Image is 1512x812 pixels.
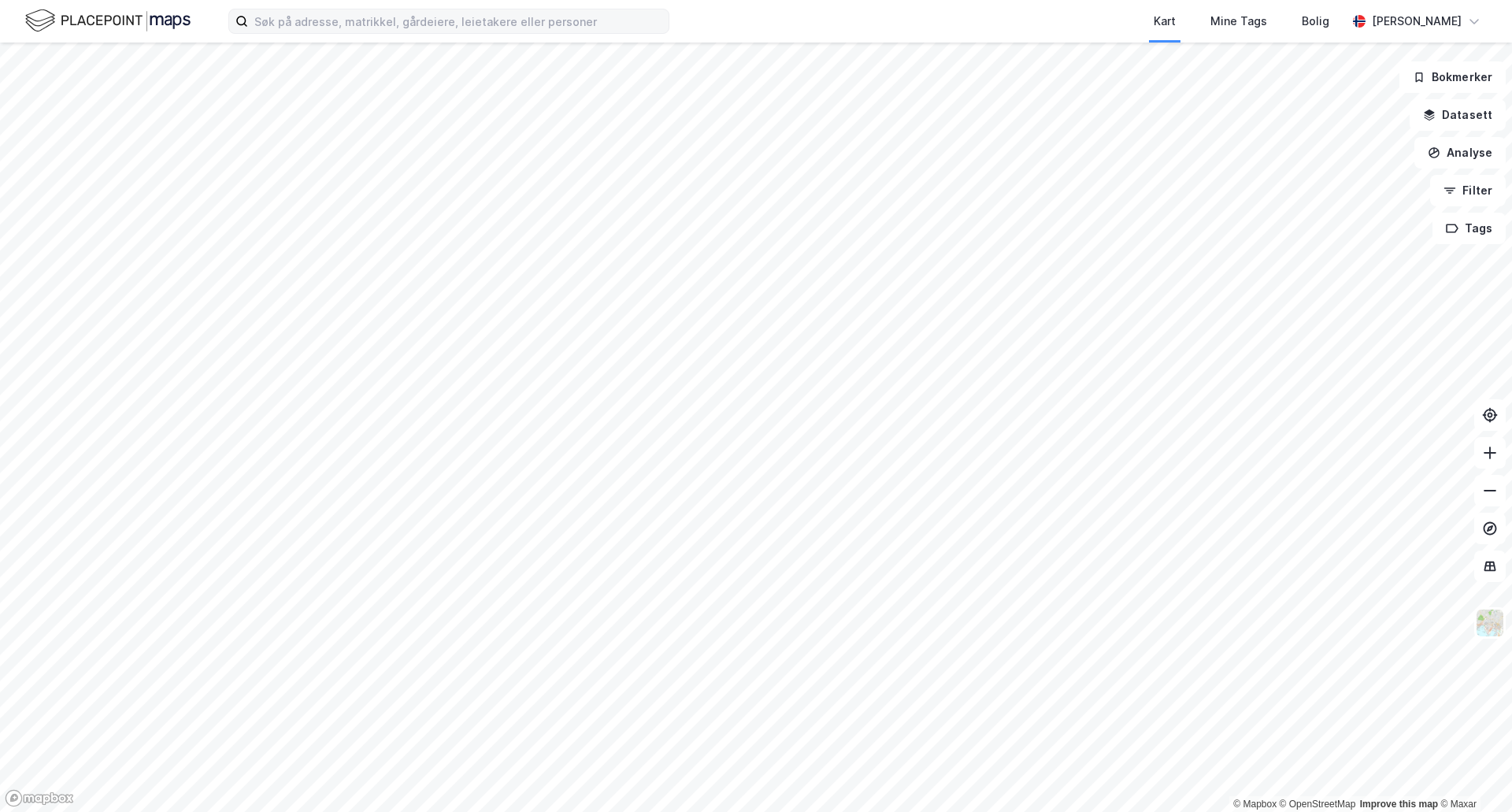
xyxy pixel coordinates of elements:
div: Mine Tags [1210,12,1267,31]
img: logo.f888ab2527a4732fd821a326f86c7f29.svg [25,7,191,35]
button: Bokmerker [1399,61,1506,93]
button: Datasett [1410,99,1506,131]
a: Improve this map [1360,799,1438,810]
input: Søk på adresse, matrikkel, gårdeiere, leietakere eller personer [248,9,669,33]
a: OpenStreetMap [1280,799,1356,810]
div: Bolig [1302,12,1329,31]
button: Tags [1432,213,1506,244]
a: Mapbox homepage [5,789,74,807]
div: [PERSON_NAME] [1372,12,1462,31]
div: Kontrollprogram for chat [1433,736,1512,812]
button: Filter [1430,175,1506,206]
div: Kart [1154,12,1176,31]
button: Analyse [1414,137,1506,169]
a: Mapbox [1233,799,1277,810]
iframe: Chat Widget [1433,736,1512,812]
img: Z [1475,608,1505,638]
